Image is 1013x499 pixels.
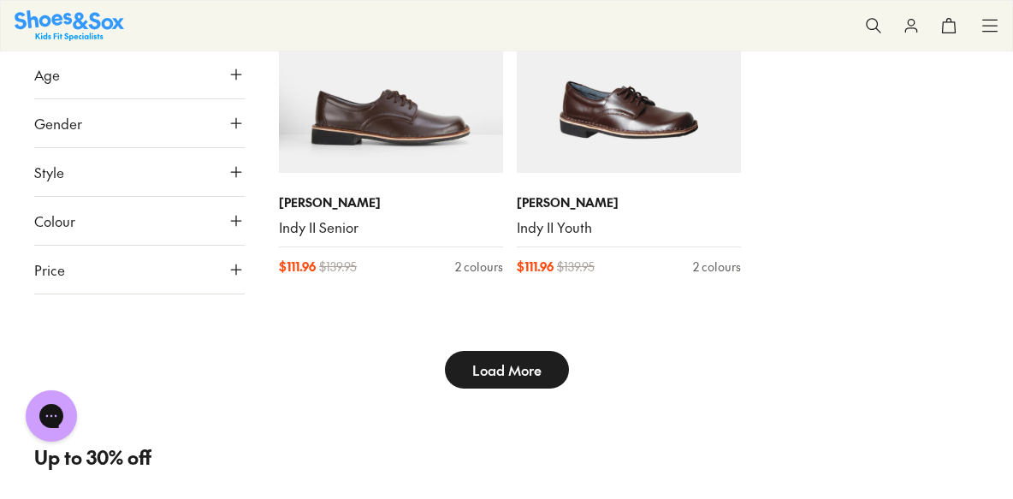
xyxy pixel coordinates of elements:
button: Style [34,148,245,196]
button: Load More [445,351,569,389]
p: Up to 30% off [34,443,979,472]
span: $ 111.96 [279,258,316,276]
a: Shoes & Sox [15,10,124,40]
button: Gender [34,99,245,147]
p: [PERSON_NAME] [517,193,741,211]
img: SNS_Logo_Responsive.svg [15,10,124,40]
a: Indy II Senior [279,218,503,237]
span: Price [34,259,65,280]
span: Age [34,64,60,85]
button: Price [34,246,245,294]
div: 2 colours [693,258,741,276]
span: Gender [34,113,82,134]
span: Colour [34,211,75,231]
span: Style [34,162,64,182]
a: Indy II Youth [517,218,741,237]
span: $ 139.95 [557,258,595,276]
span: Load More [472,359,542,380]
p: [PERSON_NAME] [279,193,503,211]
button: Colour [34,197,245,245]
button: Size [34,294,245,342]
iframe: Gorgias live chat messenger [17,384,86,448]
button: Age [34,50,245,98]
div: 2 colours [455,258,503,276]
span: $ 111.96 [517,258,554,276]
span: $ 139.95 [319,258,357,276]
